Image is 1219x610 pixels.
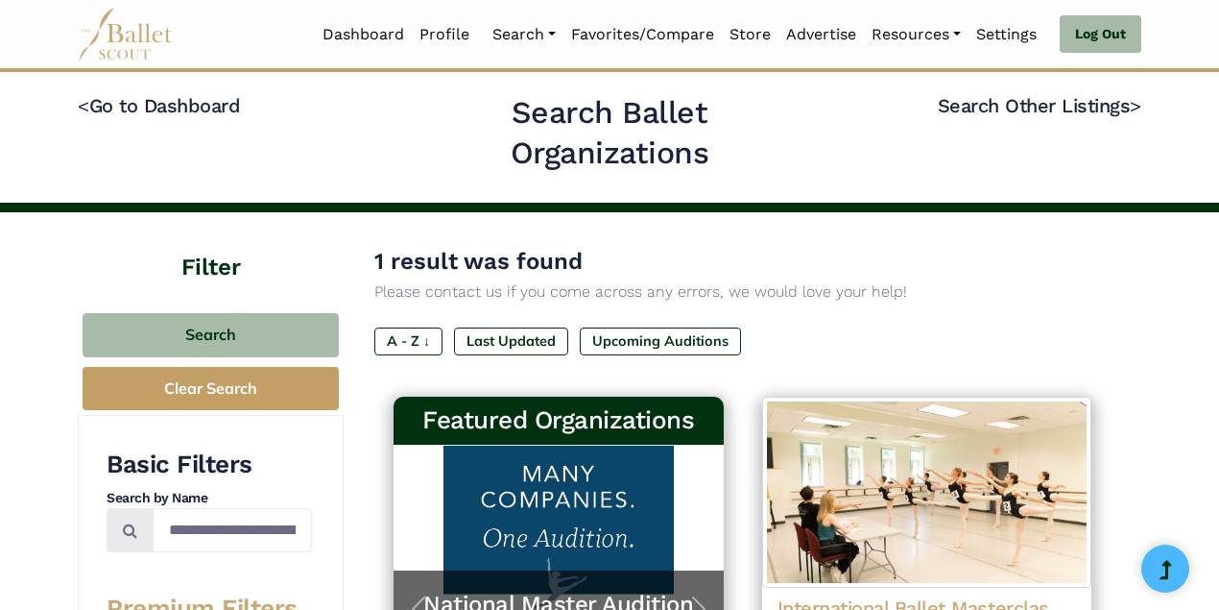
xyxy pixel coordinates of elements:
[78,212,344,284] h4: Filter
[107,489,312,508] h4: Search by Name
[1060,15,1141,54] a: Log Out
[1130,93,1141,117] code: >
[78,94,240,117] a: <Go to Dashboard
[374,248,583,275] span: 1 result was found
[762,397,1092,588] img: Logo
[454,328,568,354] label: Last Updated
[315,14,412,55] a: Dashboard
[580,328,741,354] label: Upcoming Auditions
[78,93,89,117] code: <
[409,404,708,437] h3: Featured Organizations
[938,94,1141,117] a: Search Other Listings>
[374,328,442,354] label: A - Z ↓
[778,14,864,55] a: Advertise
[83,313,339,358] button: Search
[374,280,1111,305] p: Please contact us if you come across any errors, we would love your help!
[722,14,778,55] a: Store
[153,508,312,553] input: Search by names...
[416,93,804,173] h2: Search Ballet Organizations
[107,449,312,481] h3: Basic Filters
[412,14,477,55] a: Profile
[83,367,339,410] button: Clear Search
[968,14,1044,55] a: Settings
[563,14,722,55] a: Favorites/Compare
[864,14,968,55] a: Resources
[485,14,563,55] a: Search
